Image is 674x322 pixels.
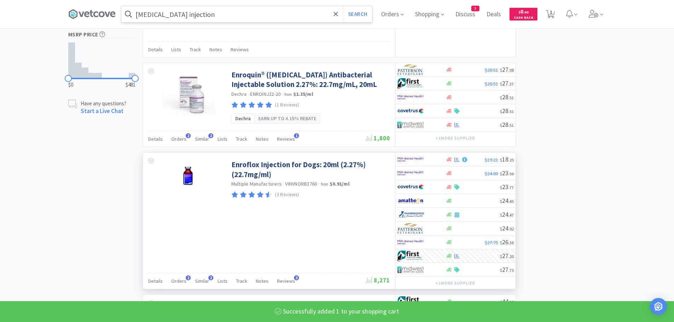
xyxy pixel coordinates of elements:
img: 3331a67d23dc422aa21b1ec98afbf632_11.png [397,195,424,206]
span: $ [500,199,502,204]
strong: $1.35 / ml [293,91,313,97]
span: · [318,181,319,187]
span: 2 [208,133,213,138]
a: $0.00Cash Back [509,5,537,24]
p: (3 Reviews) [275,191,299,199]
span: Similar [195,136,209,142]
span: Lists [171,46,181,53]
h5: MSRP Price [68,30,136,39]
span: Track [236,136,247,142]
span: $ [500,95,502,100]
span: $ [500,268,502,273]
a: Start a Live Chat [81,107,123,115]
span: 28 [500,121,514,129]
span: 24 [500,197,514,205]
img: 7915dbd3f8974342a4dc3feb8efc1740_58.png [397,209,424,220]
span: 3 [294,275,299,280]
span: . 51 [508,95,514,100]
span: $27.75 [485,239,498,246]
span: $19.21 [485,157,498,163]
span: $ [500,109,502,114]
img: f6b2451649754179b5b4e0c70c3f7cb0_2.png [397,168,424,178]
span: $24.80 [485,170,498,177]
span: ENROINJ22-20 [250,91,281,97]
span: Notes [256,136,269,142]
a: 1 [543,12,558,18]
img: 67d67680309e4a0bb49a5ff0391dcc42_6.png [397,251,424,261]
span: . 00 [523,10,529,14]
img: f6b2451649754179b5b4e0c70c3f7cb0_2.png [397,237,424,247]
span: 27 [500,265,514,274]
img: f2954fd6e59740b8af3cfd3717973fbc_375929.jpeg [162,70,216,116]
span: Earn up to a 15% rebate [258,115,316,122]
span: . 51 [508,123,514,128]
button: +1more supplier [432,278,478,288]
a: Multiple Manufacturers [231,181,282,187]
span: 2 [186,275,191,280]
span: $0 [68,81,73,89]
input: Search by item, sku, manufacturer, ingredient, size... [121,6,372,22]
span: 26 [500,238,514,246]
span: · [282,91,283,97]
span: . 77 [508,185,514,190]
span: $ [500,81,502,87]
span: from [321,182,329,187]
span: . 20 [508,254,514,259]
span: $ [519,10,520,14]
span: $ [500,68,502,73]
span: Similar [195,278,209,284]
a: DechraEarn up to a 15% rebate [231,113,320,123]
span: . 37 [508,81,514,87]
span: Notes [256,278,269,284]
span: Details [148,136,163,142]
p: Have any questions? [81,100,126,107]
span: 27 [500,79,514,87]
span: $ [500,212,502,218]
img: 77fca1acd8b6420a9015268ca798ef17_1.png [397,182,424,192]
img: 4dd14cff54a648ac9e977f0c5da9bc2e_5.png [397,119,424,130]
span: . 36 [508,240,514,245]
a: Deals [484,11,504,18]
span: Track [190,46,201,53]
span: 8,271 [366,276,390,284]
span: 44 [500,297,514,305]
span: $ [500,299,502,305]
span: 18 [500,155,514,163]
span: $28.51 [485,67,498,73]
span: 0 [519,8,529,15]
span: 28 [500,107,514,115]
span: . 25 [508,157,514,163]
span: . 75 [508,268,514,273]
span: 23 [500,169,514,177]
img: f5e969b455434c6296c6d81ef179fa71_3.png [397,223,424,234]
span: . 45 [508,199,514,204]
span: VINVNORB3760 [285,181,317,187]
img: f6b2451649754179b5b4e0c70c3f7cb0_2.png [397,154,424,165]
span: Details [148,46,163,53]
a: Enroflox Injection for Dogs: 20ml (2.27%) (22.7mg/ml) [231,160,388,179]
img: f6b2451649754179b5b4e0c70c3f7cb0_2.png [397,92,424,103]
a: Dechra [231,91,247,97]
span: . 47 [508,212,514,218]
span: Track [236,278,247,284]
span: 28 [500,93,514,101]
span: Lists [218,136,227,142]
span: $ [500,240,502,245]
span: 27 [500,252,514,260]
span: 24 [500,224,514,232]
span: · [283,181,284,187]
span: . 18 [508,299,514,305]
span: · [248,91,249,97]
p: (1 Reviews) [275,101,299,109]
span: $481 [126,81,136,89]
span: Notes [209,46,222,53]
img: 67d67680309e4a0bb49a5ff0391dcc42_6.png [397,296,424,307]
span: $ [500,254,502,259]
span: $ [500,185,502,190]
span: . 56 [508,171,514,176]
img: 77fca1acd8b6420a9015268ca798ef17_1.png [397,106,424,116]
img: 1dc9a736102b43fb9021c47f84dea63c_46828.jpeg [172,160,205,206]
img: f5e969b455434c6296c6d81ef179fa71_3.png [397,64,424,75]
button: Search [343,6,372,22]
span: . 51 [508,109,514,114]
